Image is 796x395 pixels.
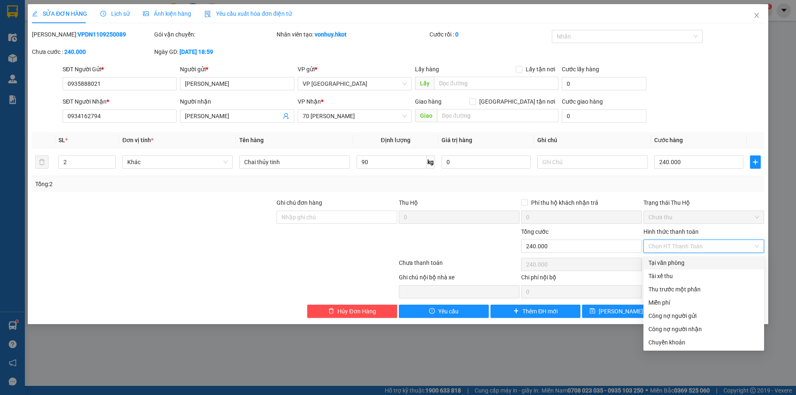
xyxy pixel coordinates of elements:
[654,137,683,143] span: Cước hàng
[648,240,759,252] span: Chọn HT Thanh Toán
[648,338,759,347] div: Chuyển khoản
[115,43,175,51] span: VPDN1109250080
[750,159,760,165] span: plus
[437,109,558,122] input: Dọc đường
[434,77,558,90] input: Dọc đường
[32,11,38,17] span: edit
[599,307,665,316] span: [PERSON_NAME] thay đổi
[399,273,519,285] div: Ghi chú nội bộ nhà xe
[277,211,397,224] input: Ghi chú đơn hàng
[438,307,459,316] span: Yêu cầu
[590,308,595,315] span: save
[35,179,307,189] div: Tổng: 2
[427,155,435,169] span: kg
[415,98,442,105] span: Giao hàng
[648,271,759,281] div: Tài xế thu
[415,77,434,90] span: Lấy
[154,30,275,39] div: Gói vận chuyển:
[476,97,558,106] span: [GEOGRAPHIC_DATA] tận nơi
[399,305,489,318] button: exclamation-circleYêu cầu
[180,48,213,55] b: [DATE] 18:59
[143,11,149,17] span: picture
[521,228,548,235] span: Tổng cước
[122,137,153,143] span: Đơn vị tính
[180,97,294,106] div: Người nhận
[562,98,603,105] label: Cước giao hàng
[277,199,322,206] label: Ghi chú đơn hàng
[490,305,580,318] button: plusThêm ĐH mới
[648,285,759,294] div: Thu trước một phần
[522,65,558,74] span: Lấy tận nơi
[303,110,407,122] span: 70 Nguyễn Hữu Huân
[648,298,759,307] div: Miễn phí
[43,48,106,61] span: ↔ [GEOGRAPHIC_DATA]
[745,4,768,27] button: Close
[399,199,418,206] span: Thu Hộ
[204,11,211,17] img: icon
[204,10,292,17] span: Yêu cầu xuất hóa đơn điện tử
[283,113,289,119] span: user-add
[127,156,228,168] span: Khác
[753,12,760,19] span: close
[643,309,764,322] div: Cước gửi hàng sẽ được ghi vào công nợ của người gửi
[750,155,761,169] button: plus
[298,65,412,74] div: VP gửi
[328,308,334,315] span: delete
[337,307,376,316] span: Hủy Đơn Hàng
[239,155,349,169] input: VD: Bàn, Ghế
[521,273,642,285] div: Chi phí nội bộ
[534,132,651,148] th: Ghi chú
[5,24,31,65] img: logo
[154,47,275,56] div: Ngày GD:
[528,198,602,207] span: Phí thu hộ khách nhận trả
[180,65,294,74] div: Người gửi
[562,109,646,123] input: Cước giao hàng
[415,109,437,122] span: Giao
[442,137,472,143] span: Giá trị hàng
[315,31,347,38] b: vonhuy.hkot
[643,322,764,336] div: Cước gửi hàng sẽ được ghi vào công nợ của người nhận
[455,31,459,38] b: 0
[562,66,599,73] label: Cước lấy hàng
[63,65,177,74] div: SĐT Người Gửi
[648,325,759,334] div: Công nợ người nhận
[64,48,86,55] b: 240.000
[35,155,49,169] button: delete
[648,211,759,223] span: Chưa thu
[643,228,699,235] label: Hình thức thanh toán
[648,258,759,267] div: Tại văn phòng
[63,97,177,106] div: SĐT Người Nhận
[100,10,130,17] span: Lịch sử
[239,137,264,143] span: Tên hàng
[58,137,65,143] span: SL
[513,308,519,315] span: plus
[143,10,191,17] span: Ảnh kiện hàng
[41,42,106,61] span: ↔ [GEOGRAPHIC_DATA]
[307,305,397,318] button: deleteHủy Đơn Hàng
[100,11,106,17] span: clock-circle
[277,30,428,39] div: Nhân viên tạo:
[648,311,759,320] div: Công nợ người gửi
[32,47,153,56] div: Chưa cước :
[582,305,672,318] button: save[PERSON_NAME] thay đổi
[32,10,87,17] span: SỬA ĐƠN HÀNG
[430,30,550,39] div: Cước rồi :
[429,308,435,315] span: exclamation-circle
[537,155,648,169] input: Ghi Chú
[522,307,558,316] span: Thêm ĐH mới
[298,98,321,105] span: VP Nhận
[381,137,410,143] span: Định lượng
[643,198,764,207] div: Trạng thái Thu Hộ
[41,35,106,61] span: SAPA, LÀO CAI ↔ [GEOGRAPHIC_DATA]
[303,78,407,90] span: VP Đà Nẵng
[398,258,520,273] div: Chưa thanh toán
[562,77,646,90] input: Cước lấy hàng
[32,30,153,39] div: [PERSON_NAME]:
[78,31,126,38] b: VPDN1109250089
[45,7,102,34] strong: CHUYỂN PHÁT NHANH HK BUSLINES
[415,66,439,73] span: Lấy hàng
